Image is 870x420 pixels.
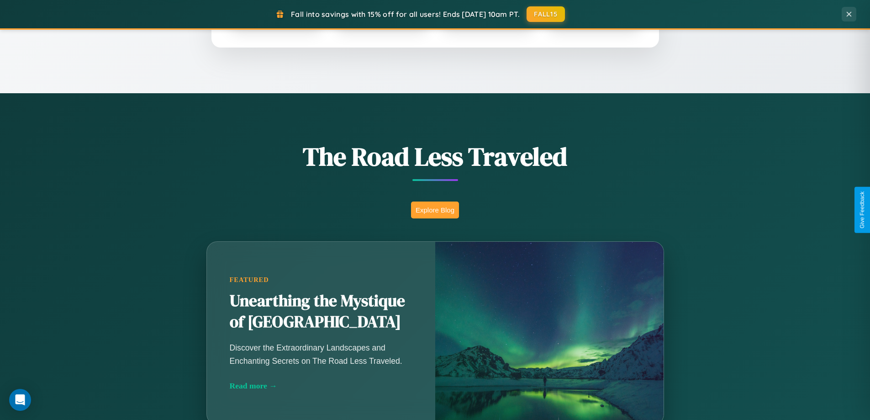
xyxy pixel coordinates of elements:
div: Open Intercom Messenger [9,389,31,411]
div: Give Feedback [859,191,865,229]
button: FALL15 [527,6,565,22]
div: Featured [230,276,412,284]
span: Fall into savings with 15% off for all users! Ends [DATE] 10am PT. [291,10,520,19]
h1: The Road Less Traveled [161,139,709,174]
div: Read more → [230,381,412,391]
p: Discover the Extraordinary Landscapes and Enchanting Secrets on The Road Less Traveled. [230,341,412,367]
h2: Unearthing the Mystique of [GEOGRAPHIC_DATA] [230,291,412,333]
button: Explore Blog [411,202,459,218]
